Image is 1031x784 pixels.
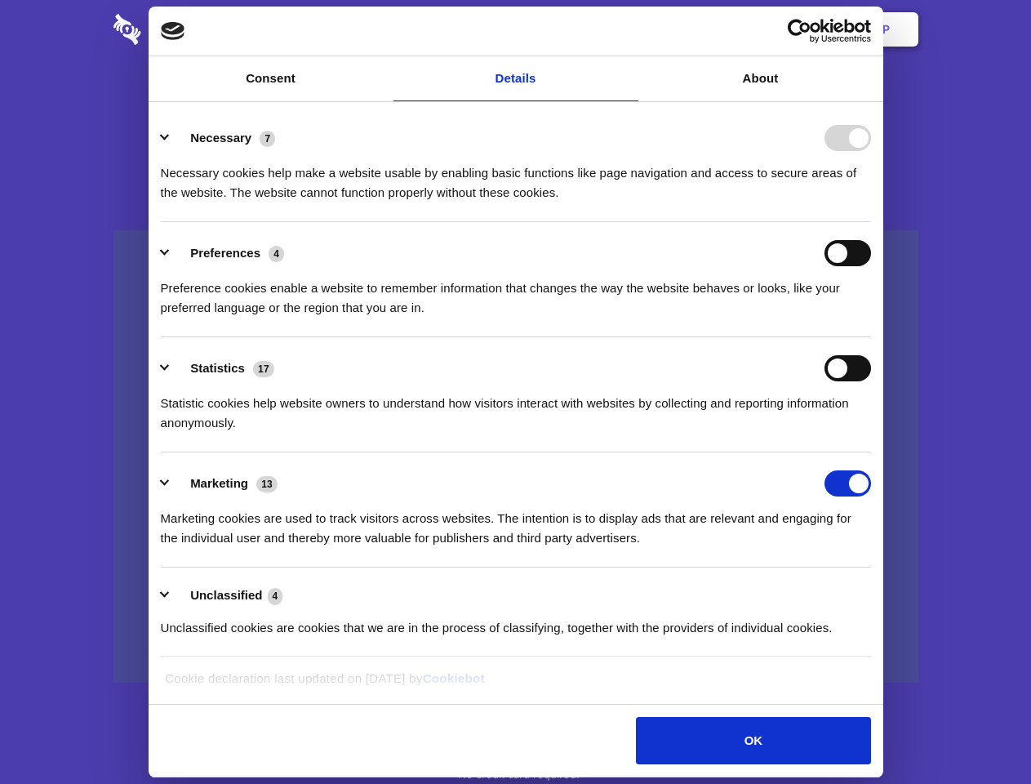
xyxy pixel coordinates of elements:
button: Statistics (17) [161,355,285,381]
a: Consent [149,56,393,101]
div: Marketing cookies are used to track visitors across websites. The intention is to display ads tha... [161,497,871,548]
a: Contact [662,4,737,55]
img: logo-wordmark-white-trans-d4663122ce5f474addd5e946df7df03e33cb6a1c49d2221995e7729f52c070b2.svg [113,14,253,45]
iframe: Drift Widget Chat Controller [949,702,1011,764]
span: 17 [253,361,274,377]
button: Marketing (13) [161,470,288,497]
h1: Eliminate Slack Data Loss. [113,73,918,132]
h4: Auto-redaction of sensitive data, encrypted data sharing and self-destructing private chats. Shar... [113,149,918,203]
a: Pricing [479,4,550,55]
a: Login [740,4,811,55]
a: Wistia video thumbnail [113,230,918,684]
a: Usercentrics Cookiebot - opens in a new window [728,19,871,43]
div: Preference cookies enable a website to remember information that changes the way the website beha... [161,266,871,318]
button: Unclassified (4) [161,586,293,606]
button: Necessary (7) [161,125,286,151]
label: Preferences [190,246,260,260]
span: 4 [268,588,283,604]
div: Cookie declaration last updated on [DATE] by [153,669,878,701]
label: Statistics [190,361,245,375]
span: 7 [260,131,275,147]
button: OK [636,717,870,764]
label: Necessary [190,131,251,145]
div: Unclassified cookies are cookies that we are in the process of classifying, together with the pro... [161,606,871,638]
label: Marketing [190,476,248,490]
img: logo [161,22,185,40]
div: Necessary cookies help make a website usable by enabling basic functions like page navigation and... [161,151,871,203]
a: Details [393,56,638,101]
a: About [638,56,883,101]
a: Cookiebot [423,671,485,685]
span: 4 [269,246,284,262]
button: Preferences (4) [161,240,295,266]
span: 13 [256,476,278,492]
div: Statistic cookies help website owners to understand how visitors interact with websites by collec... [161,381,871,433]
